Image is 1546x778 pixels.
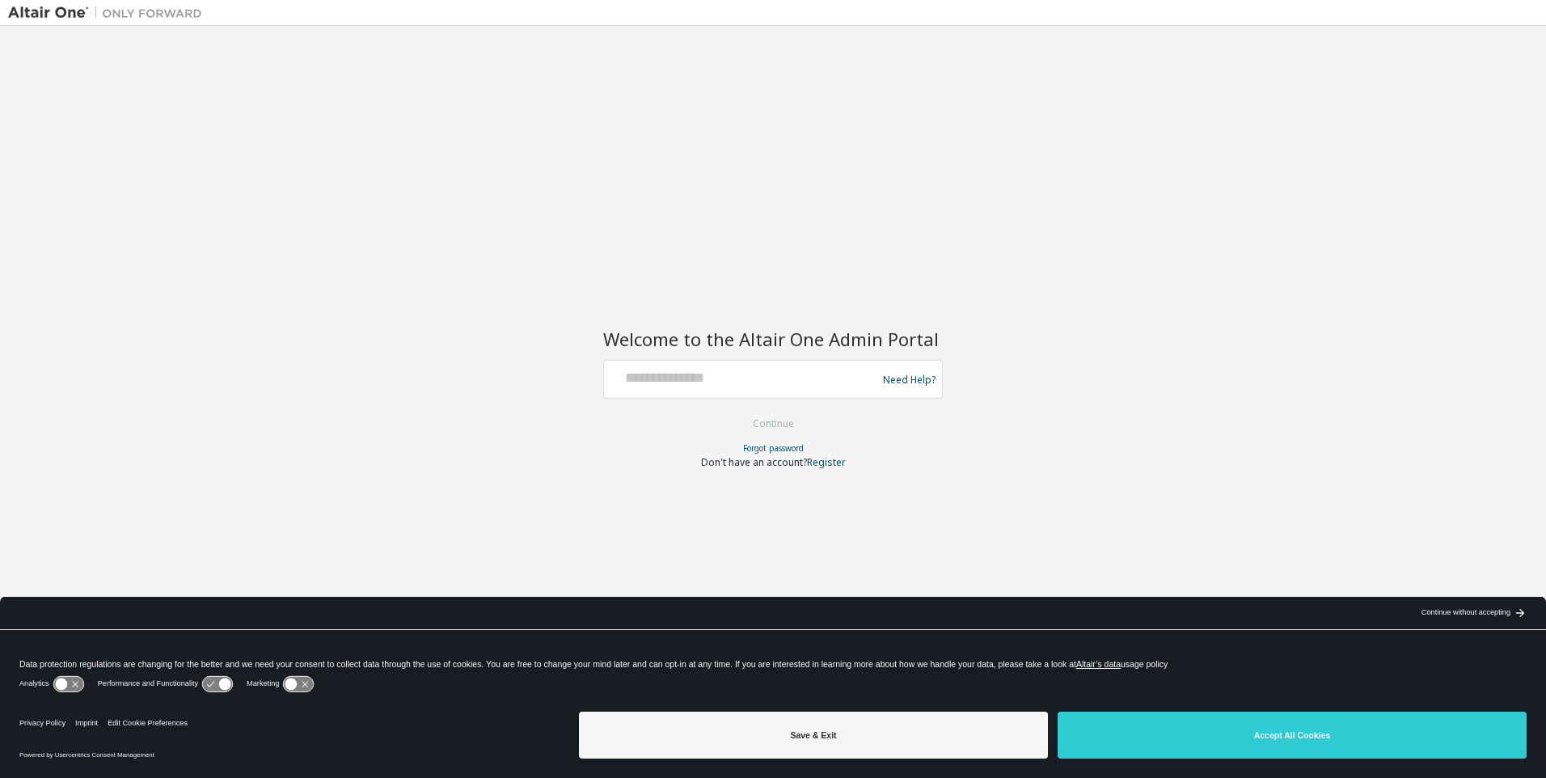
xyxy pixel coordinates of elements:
span: Don't have an account? [701,455,807,469]
a: Register [807,455,846,469]
img: Altair One [8,5,210,21]
h2: Welcome to the Altair One Admin Portal [603,328,943,350]
a: Need Help? [883,379,936,380]
a: Forgot password [743,442,804,454]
